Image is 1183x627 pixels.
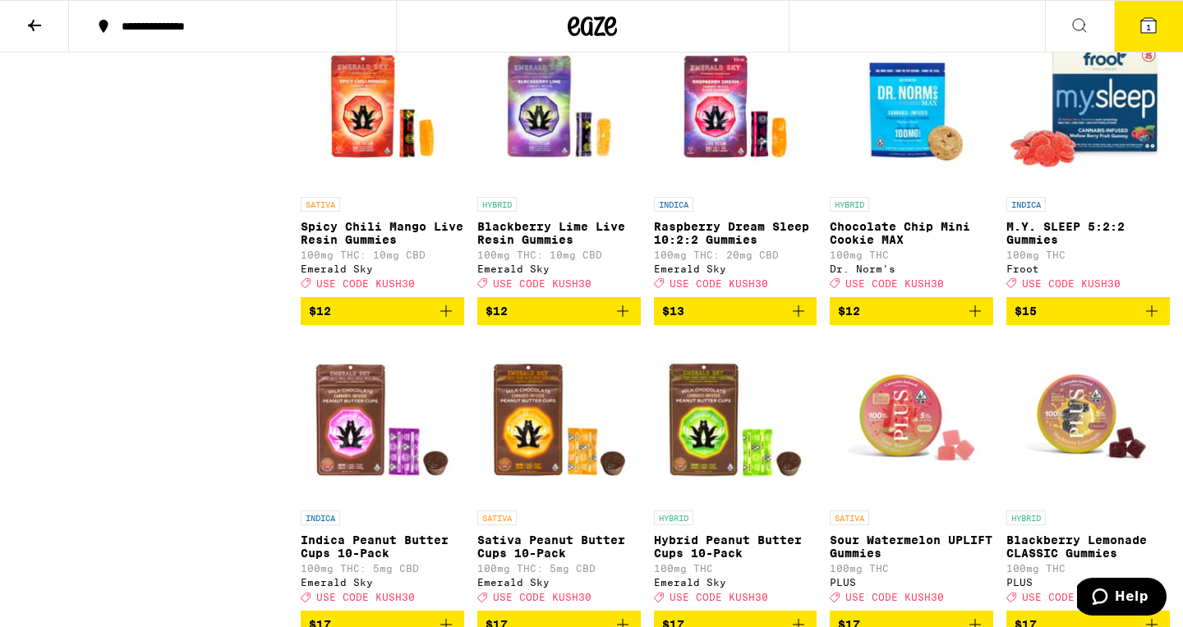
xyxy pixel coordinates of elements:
p: 100mg THC: 20mg CBD [654,249,817,260]
div: PLUS [830,577,993,588]
a: Open page for Hybrid Peanut Butter Cups 10-Pack from Emerald Sky [654,338,817,611]
div: Emerald Sky [477,263,641,274]
div: Dr. Norm's [830,263,993,274]
a: Open page for Indica Peanut Butter Cups 10-Pack from Emerald Sky [301,338,464,611]
p: HYBRID [1006,510,1046,525]
p: SATIVA [830,510,869,525]
a: Open page for Spicy Chili Mango Live Resin Gummies from Emerald Sky [301,25,464,297]
img: PLUS - Sour Watermelon UPLIFT Gummies [830,338,993,502]
img: PLUS - Blackberry Lemonade CLASSIC Gummies [1006,338,1170,502]
span: USE CODE KUSH30 [316,278,415,289]
p: SATIVA [477,510,517,525]
a: Open page for Blackberry Lemonade CLASSIC Gummies from PLUS [1006,338,1170,611]
div: PLUS [1006,577,1170,588]
img: Emerald Sky - Spicy Chili Mango Live Resin Gummies [301,25,464,189]
div: Froot [1006,263,1170,274]
span: USE CODE KUSH30 [1022,278,1121,289]
img: Dr. Norm's - Chocolate Chip Mini Cookie MAX [830,25,993,189]
p: INDICA [301,510,340,525]
a: Open page for Raspberry Dream Sleep 10:2:2 Gummies from Emerald Sky [654,25,817,297]
span: 1 [1146,22,1151,32]
div: Emerald Sky [654,263,817,274]
p: HYBRID [830,197,869,212]
img: Emerald Sky - Hybrid Peanut Butter Cups 10-Pack [654,338,817,502]
p: 100mg THC [830,249,993,260]
p: HYBRID [477,197,517,212]
img: Emerald Sky - Blackberry Lime Live Resin Gummies [477,25,641,189]
span: USE CODE KUSH30 [670,592,768,602]
button: Add to bag [301,297,464,325]
p: Hybrid Peanut Butter Cups 10-Pack [654,533,817,560]
span: $12 [486,304,508,318]
p: Spicy Chili Mango Live Resin Gummies [301,220,464,246]
p: 100mg THC: 10mg CBD [477,249,641,260]
p: 100mg THC [1006,563,1170,574]
p: SATIVA [301,197,340,212]
p: Raspberry Dream Sleep 10:2:2 Gummies [654,220,817,246]
div: Emerald Sky [301,577,464,588]
a: Open page for Sour Watermelon UPLIFT Gummies from PLUS [830,338,993,611]
span: USE CODE KUSH30 [493,592,591,602]
a: Open page for Blackberry Lime Live Resin Gummies from Emerald Sky [477,25,641,297]
p: M.Y. SLEEP 5:2:2 Gummies [1006,220,1170,246]
button: Add to bag [477,297,641,325]
p: Blackberry Lime Live Resin Gummies [477,220,641,246]
img: Emerald Sky - Raspberry Dream Sleep 10:2:2 Gummies [654,25,817,189]
iframe: Opens a widget where you can find more information [1077,578,1167,619]
p: HYBRID [654,510,693,525]
p: 100mg THC [1006,249,1170,260]
p: INDICA [654,197,693,212]
p: 100mg THC [830,563,993,574]
span: $12 [309,304,331,318]
a: Open page for Chocolate Chip Mini Cookie MAX from Dr. Norm's [830,25,993,297]
p: INDICA [1006,197,1046,212]
span: USE CODE KUSH30 [845,278,944,289]
a: Open page for M.Y. SLEEP 5:2:2 Gummies from Froot [1006,25,1170,297]
button: 1 [1114,1,1183,52]
button: Add to bag [1006,297,1170,325]
div: Emerald Sky [301,263,464,274]
span: USE CODE KUSH30 [1022,592,1121,602]
div: Emerald Sky [654,577,817,588]
p: 100mg THC: 10mg CBD [301,249,464,260]
p: 100mg THC: 5mg CBD [477,563,641,574]
p: Indica Peanut Butter Cups 10-Pack [301,533,464,560]
p: Chocolate Chip Mini Cookie MAX [830,220,993,246]
a: Open page for Sativa Peanut Butter Cups 10-Pack from Emerald Sky [477,338,641,611]
p: Sativa Peanut Butter Cups 10-Pack [477,533,641,560]
span: USE CODE KUSH30 [845,592,944,602]
img: Froot - M.Y. SLEEP 5:2:2 Gummies [1006,25,1170,189]
p: 100mg THC: 5mg CBD [301,563,464,574]
div: Emerald Sky [477,577,641,588]
p: 100mg THC [654,563,817,574]
button: Add to bag [654,297,817,325]
span: $12 [838,304,860,318]
p: Blackberry Lemonade CLASSIC Gummies [1006,533,1170,560]
img: Emerald Sky - Indica Peanut Butter Cups 10-Pack [301,338,464,502]
p: Sour Watermelon UPLIFT Gummies [830,533,993,560]
span: USE CODE KUSH30 [670,278,768,289]
span: $13 [662,304,684,318]
img: Emerald Sky - Sativa Peanut Butter Cups 10-Pack [477,338,641,502]
span: $15 [1015,304,1037,318]
span: USE CODE KUSH30 [493,278,591,289]
span: USE CODE KUSH30 [316,592,415,602]
button: Add to bag [830,297,993,325]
